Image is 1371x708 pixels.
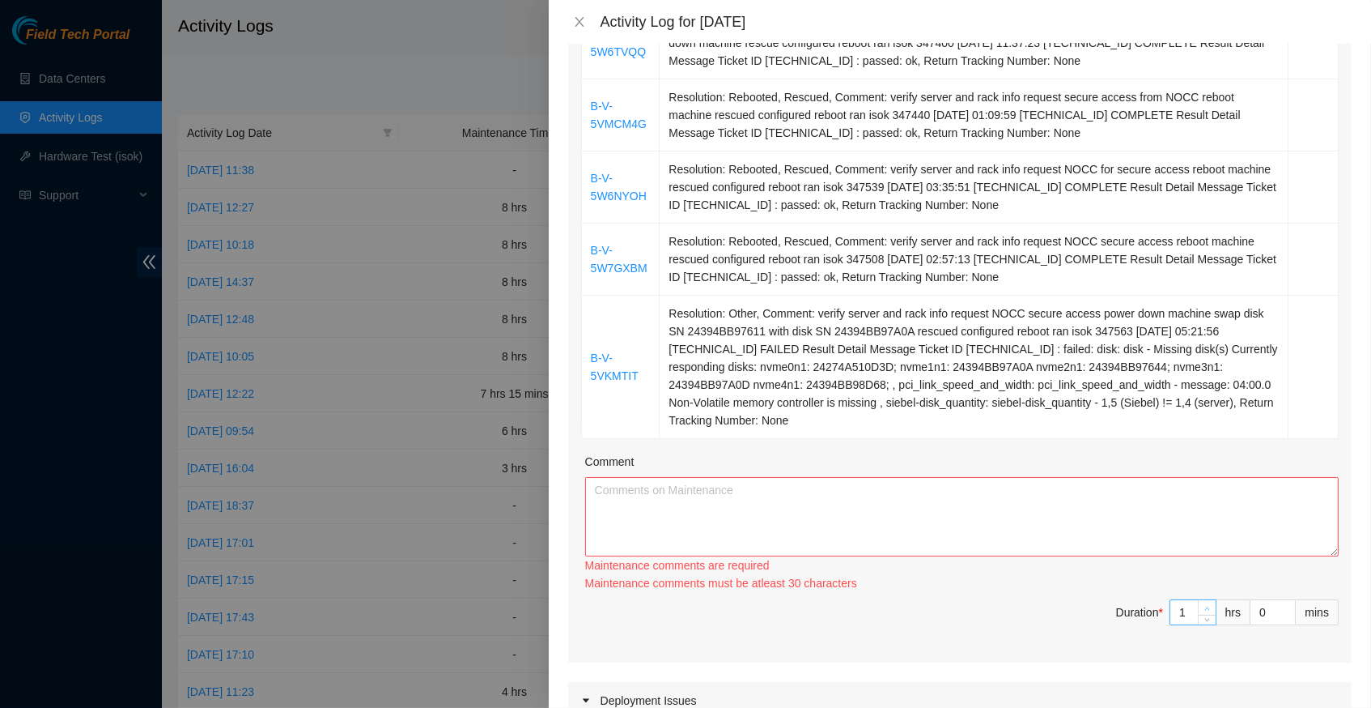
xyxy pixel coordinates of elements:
span: close [573,15,586,28]
span: up [1203,604,1212,613]
div: Maintenance comments are required [585,557,1339,574]
td: Resolution: Other, Comment: verify server and rack info request NOCC secure access power down mac... [660,296,1288,439]
span: down [1203,616,1212,625]
label: Comment [585,453,635,471]
td: Resolution: Rebooted, Rescued, Comment: verify rack and server info request secure rack access fr... [660,7,1288,79]
a: B-V-5W6NYOH [591,172,647,203]
div: mins [1296,599,1339,625]
a: B-V-5VMCM4G [591,100,647,130]
div: Activity Log for [DATE] [601,13,1352,31]
button: Close [568,15,591,30]
a: B-V-5VKMTIT [591,352,639,382]
div: Duration [1116,604,1163,621]
div: hrs [1216,599,1250,625]
span: Decrease Value [1198,615,1216,625]
td: Resolution: Rebooted, Rescued, Comment: verify server and rack info request NOCC secure access re... [660,224,1288,296]
div: Maintenance comments must be atleast 30 characters [585,574,1339,592]
span: Increase Value [1198,600,1216,615]
textarea: Comment [585,477,1339,557]
td: Resolution: Rebooted, Rescued, Comment: verify server and rack info request secure access from NO... [660,79,1288,151]
span: caret-right [581,696,591,706]
td: Resolution: Rebooted, Rescued, Comment: verify server and rack info request NOCC for secure acces... [660,151,1288,224]
a: B-V-5W7GXBM [591,244,647,275]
